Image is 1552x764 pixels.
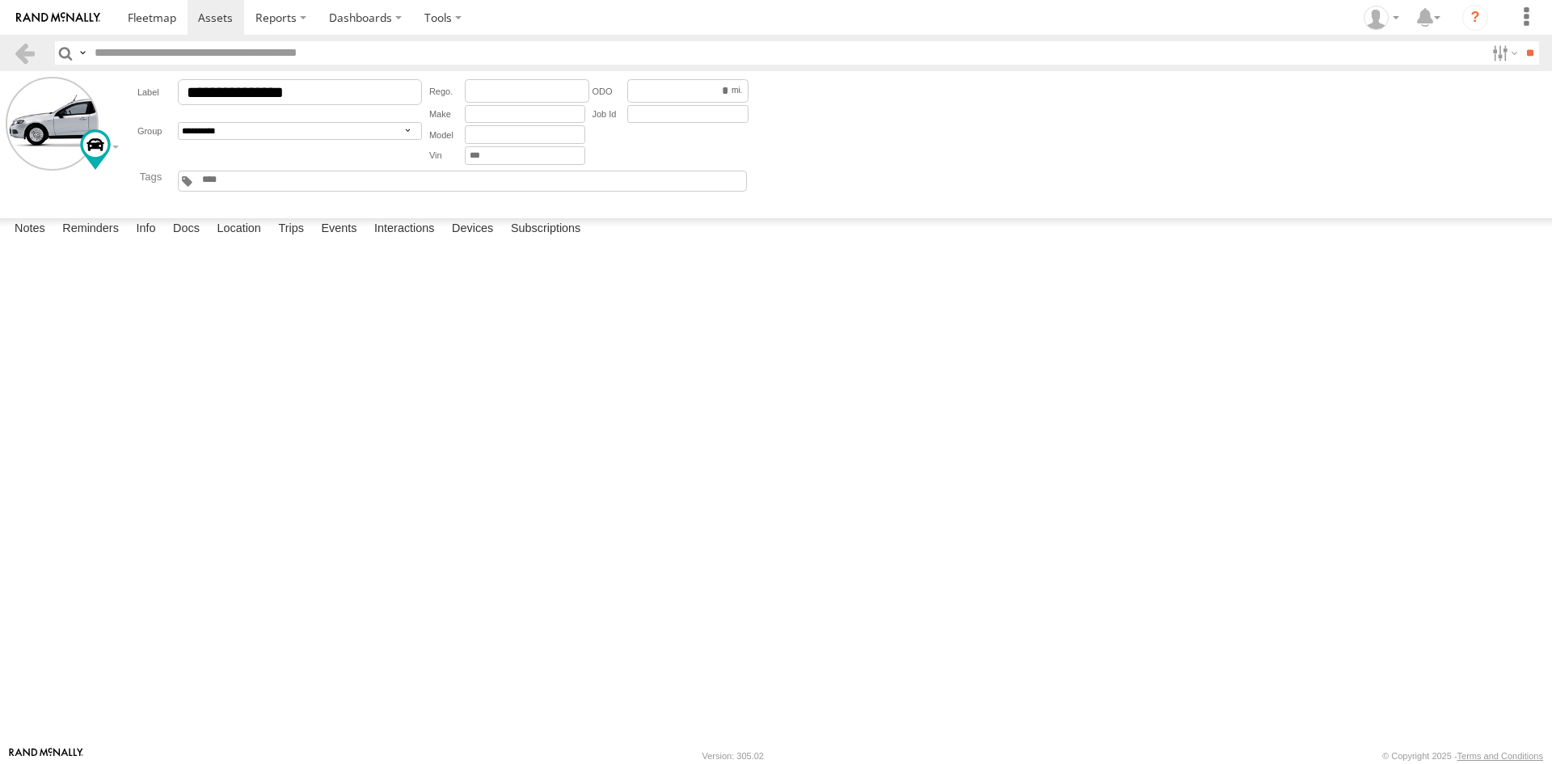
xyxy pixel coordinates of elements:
div: Stephanie Tidaback [1358,6,1405,30]
label: Events [313,218,365,241]
label: Reminders [54,218,127,241]
a: Visit our Website [9,748,83,764]
label: Subscriptions [503,218,589,241]
img: rand-logo.svg [16,12,100,23]
label: Info [128,218,163,241]
div: Change Map Icon [80,129,111,170]
label: Location [209,218,269,241]
div: Version: 305.02 [702,751,764,761]
label: Docs [165,218,208,241]
label: Trips [270,218,312,241]
label: Search Filter Options [1486,41,1520,65]
div: © Copyright 2025 - [1382,751,1543,761]
label: Notes [6,218,53,241]
a: Terms and Conditions [1457,751,1543,761]
label: Devices [444,218,501,241]
a: Back to previous Page [13,41,36,65]
label: Interactions [366,218,443,241]
label: Search Query [76,41,89,65]
i: ? [1462,5,1488,31]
